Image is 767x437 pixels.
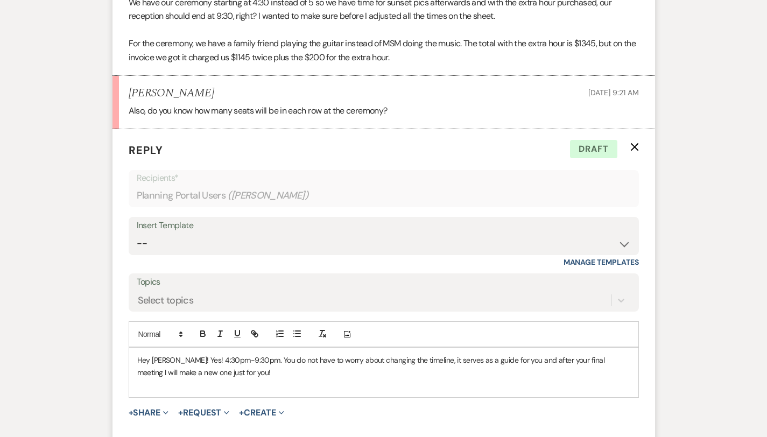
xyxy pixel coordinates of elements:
p: Recipients* [137,171,631,185]
button: Share [129,408,169,417]
div: Select topics [138,293,194,308]
button: Request [178,408,229,417]
span: + [129,408,133,417]
span: ( [PERSON_NAME] ) [228,188,308,203]
span: Reply [129,143,163,157]
span: [DATE] 9:21 AM [588,88,638,97]
label: Topics [137,274,631,290]
span: + [239,408,244,417]
span: + [178,408,183,417]
span: Draft [570,140,617,158]
div: Insert Template [137,218,631,234]
button: Create [239,408,284,417]
a: Manage Templates [564,257,639,267]
h5: [PERSON_NAME] [129,87,214,100]
p: For the ceremony, we have a family friend playing the guitar instead of MSM doing the music. The ... [129,37,639,64]
div: Planning Portal Users [137,185,631,206]
p: Hey [PERSON_NAME]! Yes! 4:30pm-9:30pm. You do not have to worry about changing the timeline, it s... [137,354,630,378]
p: Also, do you know how many seats will be in each row at the ceremony? [129,104,639,118]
